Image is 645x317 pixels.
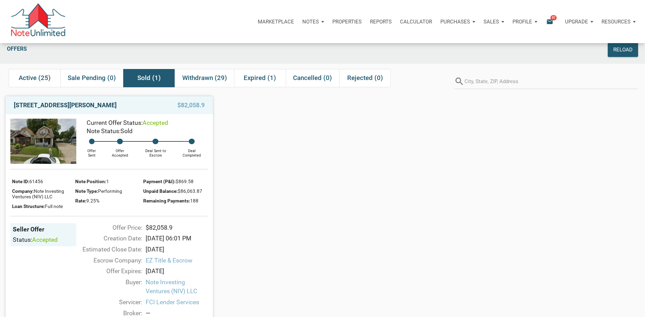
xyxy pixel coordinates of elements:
span: Expired (1) [244,74,276,82]
span: EZ Title & Escrow [146,256,208,265]
button: Notes [298,11,328,32]
input: City, State, ZIP, Address [465,73,638,89]
button: Upgrade [561,11,597,32]
p: Marketplace [258,19,294,25]
img: NoteUnlimited [10,3,66,40]
button: Resources [597,11,640,32]
i: email [546,18,554,26]
span: accepted [143,119,168,126]
span: 97 [550,15,557,20]
span: Note Type: [75,188,98,194]
span: Sold (1) [137,74,161,82]
span: $82,058.9 [177,101,205,109]
div: Reload [613,46,633,54]
button: Reports [366,11,396,32]
p: Reports [370,19,392,25]
div: Deal Completed [175,144,208,158]
span: Full note [45,204,63,209]
div: Seller Offer [13,226,74,234]
div: Offers [3,43,482,57]
a: Calculator [396,11,436,32]
button: Reload [608,43,638,57]
span: Rejected (0) [347,74,383,82]
i: search [454,73,465,89]
div: Rejected (0) [339,69,391,87]
div: Estimated Close Date: [73,245,142,254]
span: Current Offer Status: [87,119,143,126]
span: Withdrawn (29) [182,74,227,82]
span: Status: [13,236,32,243]
div: Offer Expires: [73,267,142,276]
div: [DATE] 06:01 PM [142,234,212,243]
div: Buyer: [73,278,142,296]
span: Remaining Payments: [143,198,190,204]
span: $869.58 [176,179,194,184]
span: Note Position: [75,179,106,184]
p: Notes [302,19,319,25]
span: Note Status: [87,128,120,135]
span: 188 [190,198,198,204]
span: Company: [12,188,34,194]
p: Resources [602,19,631,25]
button: Profile [508,11,541,32]
span: Cancelled (0) [293,74,332,82]
span: Payment (P&I): [143,179,176,184]
span: Performing [98,188,122,194]
div: Expired (1) [234,69,286,87]
div: Creation Date: [73,234,142,243]
span: accepted [32,236,58,243]
div: [DATE] [142,267,212,276]
div: Offer Price: [73,223,142,232]
p: Properties [332,19,362,25]
div: Cancelled (0) [286,69,339,87]
div: Deal Sent to Escrow [136,144,175,158]
span: Note Investing Ventures (NIV) LLC [146,278,208,296]
span: 61456 [29,179,43,184]
span: Active (25) [19,74,51,82]
div: Offer Accepted [104,144,136,158]
span: Loan Structure: [12,204,45,209]
a: Properties [328,11,366,32]
div: Escrow Company: [73,256,142,265]
span: $86,063.87 [178,188,202,194]
div: Sold (1) [123,69,175,87]
span: 1 [106,179,109,184]
span: Note Investing Ventures (NIV) LLC [12,188,64,199]
div: Offer Sent [80,144,104,158]
p: Sales [483,19,499,25]
button: Sales [479,11,508,32]
p: Calculator [400,19,432,25]
span: 9.25% [86,198,99,204]
span: Sold [120,128,133,135]
button: Marketplace [254,11,298,32]
div: Active (25) [9,69,60,87]
span: Sale Pending (0) [68,74,116,82]
img: 564643 [10,119,76,164]
span: Note ID: [12,179,29,184]
div: [DATE] [142,245,212,254]
span: FCI Lender Services [146,298,208,307]
div: $82,058.9 [142,223,212,232]
button: email97 [541,11,561,32]
button: Purchases [436,11,479,32]
span: Rate: [75,198,86,204]
p: Upgrade [565,19,588,25]
div: Sale Pending (0) [60,69,123,87]
p: Profile [512,19,532,25]
p: Purchases [440,19,470,25]
div: Withdrawn (29) [175,69,234,87]
a: [STREET_ADDRESS][PERSON_NAME] [14,101,117,109]
span: Unpaid Balance: [143,188,178,194]
div: Servicer: [73,298,142,307]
